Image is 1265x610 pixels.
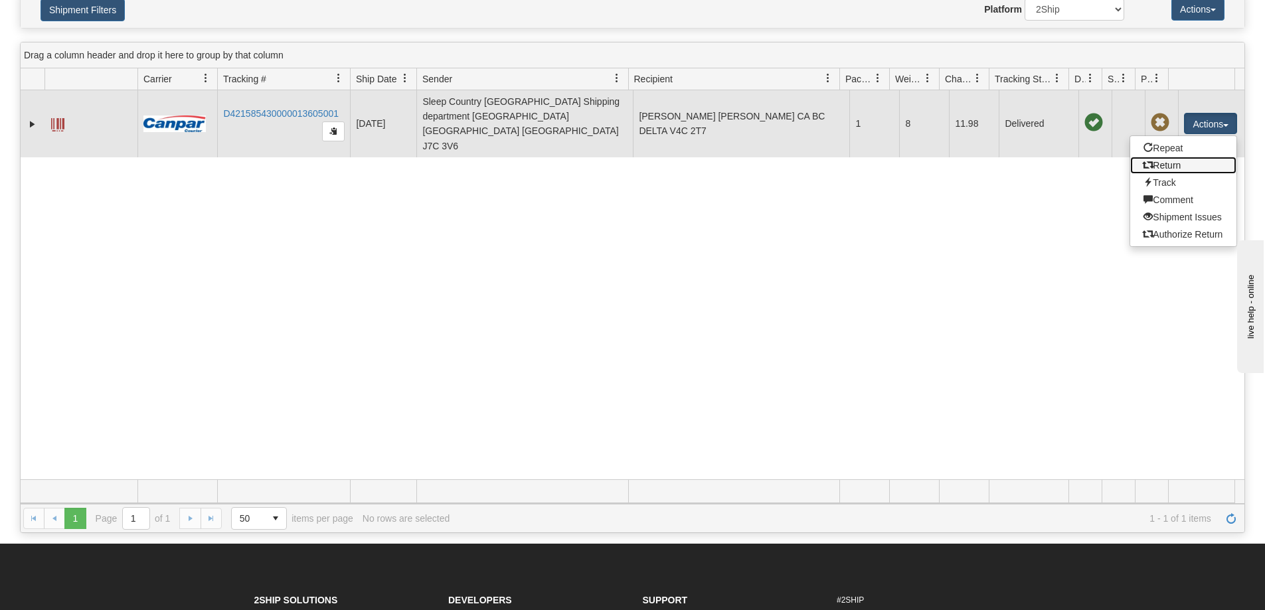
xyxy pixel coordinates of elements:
span: Tracking # [223,72,266,86]
div: live help - online [10,11,123,21]
a: Recipient filter column settings [817,67,839,90]
a: Track [1130,174,1236,191]
a: Comment [1130,191,1236,208]
span: Ship Date [356,72,396,86]
a: Sender filter column settings [606,67,628,90]
a: Packages filter column settings [867,67,889,90]
a: Pickup Status filter column settings [1145,67,1168,90]
div: No rows are selected [363,513,450,524]
span: Pickup Status [1141,72,1152,86]
span: Page sizes drop down [231,507,287,530]
span: items per page [231,507,353,530]
span: Carrier [143,72,172,86]
td: [DATE] [350,90,416,157]
td: Delivered [999,90,1078,157]
strong: 2Ship Solutions [254,595,338,605]
td: [PERSON_NAME] [PERSON_NAME] CA BC DELTA V4C 2T7 [633,90,849,157]
input: Page 1 [123,508,149,529]
span: 50 [240,512,257,525]
a: Authorize Return [1130,226,1236,243]
a: Shipment Issues filter column settings [1112,67,1135,90]
a: D421585430000013605001 [223,108,339,119]
img: 14 - Canpar [143,115,206,132]
span: Sender [422,72,452,86]
h6: #2SHIP [837,596,1011,605]
a: Ship Date filter column settings [394,67,416,90]
span: Delivery Status [1074,72,1086,86]
a: Carrier filter column settings [195,67,217,90]
a: Repeat [1130,139,1236,157]
a: Charge filter column settings [966,67,989,90]
a: Return [1130,157,1236,174]
span: Page of 1 [96,507,171,530]
span: select [265,508,286,529]
span: Shipment Issues [1108,72,1119,86]
span: Recipient [634,72,673,86]
a: Weight filter column settings [916,67,939,90]
span: Pickup Not Assigned [1151,114,1169,132]
span: On time [1084,114,1103,132]
a: Label [51,112,64,133]
strong: Developers [448,595,512,605]
span: Packages [845,72,873,86]
a: Delivery Status filter column settings [1079,67,1102,90]
a: Refresh [1221,508,1242,529]
td: 8 [899,90,949,157]
span: 1 - 1 of 1 items [459,513,1211,524]
a: Tracking # filter column settings [327,67,350,90]
a: Tracking Status filter column settings [1046,67,1068,90]
strong: Support [643,595,688,605]
span: Weight [895,72,923,86]
td: 1 [849,90,899,157]
iframe: chat widget [1234,237,1264,372]
span: Page 1 [64,508,86,529]
span: Charge [945,72,973,86]
td: Sleep Country [GEOGRAPHIC_DATA] Shipping department [GEOGRAPHIC_DATA] [GEOGRAPHIC_DATA] [GEOGRAPH... [416,90,633,157]
a: Shipment Issues [1130,208,1236,226]
label: Platform [984,3,1022,16]
button: Copy to clipboard [322,121,345,141]
div: grid grouping header [21,42,1244,68]
span: Tracking Status [995,72,1053,86]
td: 11.98 [949,90,999,157]
button: Actions [1184,113,1237,134]
a: Expand [26,117,39,131]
